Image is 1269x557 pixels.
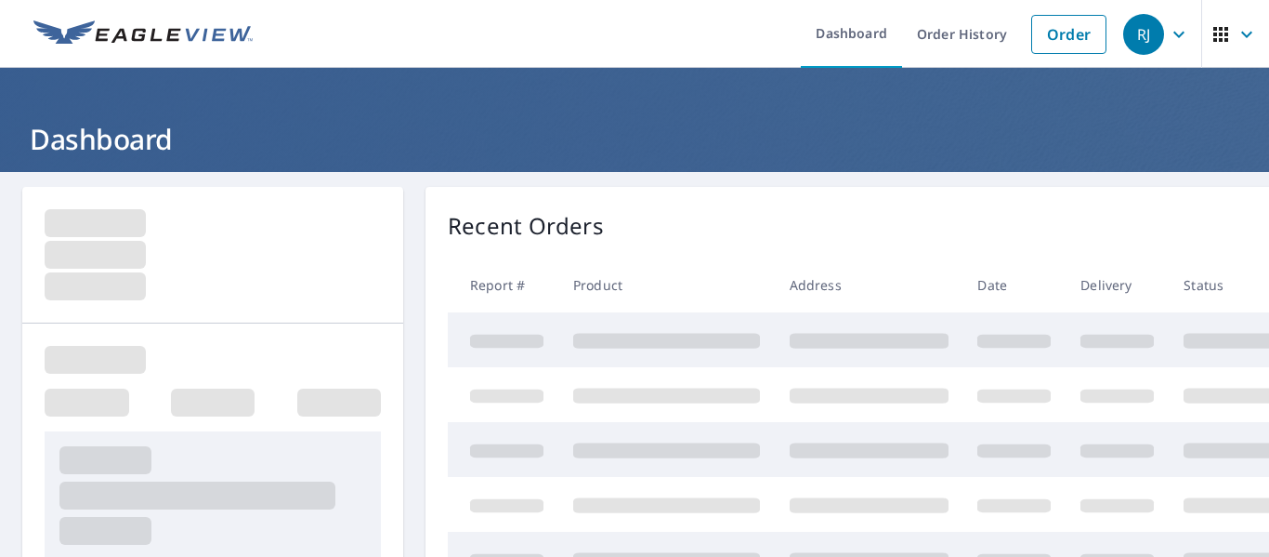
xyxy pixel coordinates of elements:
[558,258,775,312] th: Product
[33,20,253,48] img: EV Logo
[775,258,963,312] th: Address
[1066,258,1169,312] th: Delivery
[22,120,1247,158] h1: Dashboard
[1123,14,1164,55] div: RJ
[1031,15,1106,54] a: Order
[448,258,558,312] th: Report #
[962,258,1066,312] th: Date
[448,209,604,243] p: Recent Orders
